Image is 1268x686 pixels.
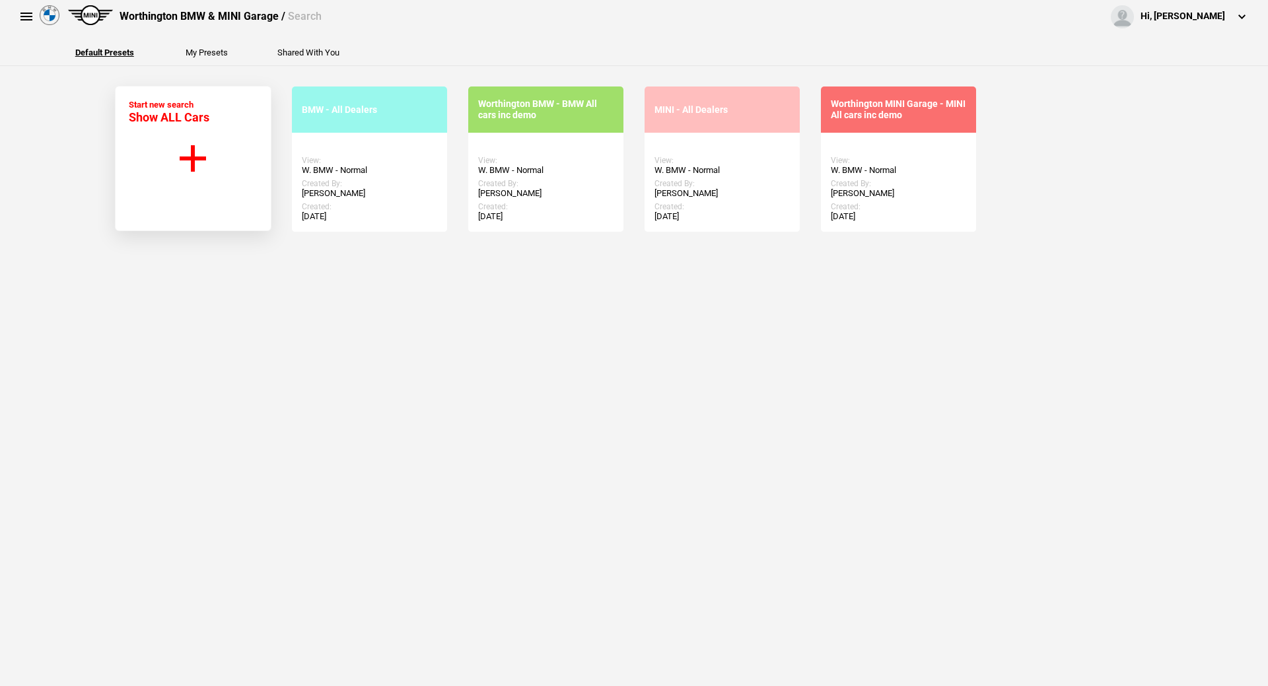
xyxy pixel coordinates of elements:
[831,98,966,121] div: Worthington MINI Garage - MINI All cars inc demo
[831,179,966,188] div: Created By:
[129,110,209,124] span: Show ALL Cars
[1141,10,1225,23] div: Hi, [PERSON_NAME]
[478,98,614,121] div: Worthington BMW - BMW All cars inc demo
[302,211,437,222] div: [DATE]
[302,104,437,116] div: BMW - All Dealers
[120,9,322,24] div: Worthington BMW & MINI Garage /
[68,5,113,25] img: mini.png
[478,165,614,176] div: W. BMW - Normal
[302,156,437,165] div: View:
[831,165,966,176] div: W. BMW - Normal
[277,48,339,57] button: Shared With You
[478,156,614,165] div: View:
[654,165,790,176] div: W. BMW - Normal
[831,202,966,211] div: Created:
[302,188,437,199] div: [PERSON_NAME]
[129,100,209,124] div: Start new search
[654,104,790,116] div: MINI - All Dealers
[831,156,966,165] div: View:
[302,165,437,176] div: W. BMW - Normal
[478,188,614,199] div: [PERSON_NAME]
[478,202,614,211] div: Created:
[831,188,966,199] div: [PERSON_NAME]
[75,48,134,57] button: Default Presets
[40,5,59,25] img: bmw.png
[115,86,271,231] button: Start new search Show ALL Cars
[302,202,437,211] div: Created:
[831,211,966,222] div: [DATE]
[478,179,614,188] div: Created By:
[478,211,614,222] div: [DATE]
[288,10,322,22] span: Search
[186,48,228,57] button: My Presets
[654,202,790,211] div: Created:
[302,179,437,188] div: Created By:
[654,211,790,222] div: [DATE]
[654,179,790,188] div: Created By:
[654,188,790,199] div: [PERSON_NAME]
[654,156,790,165] div: View:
